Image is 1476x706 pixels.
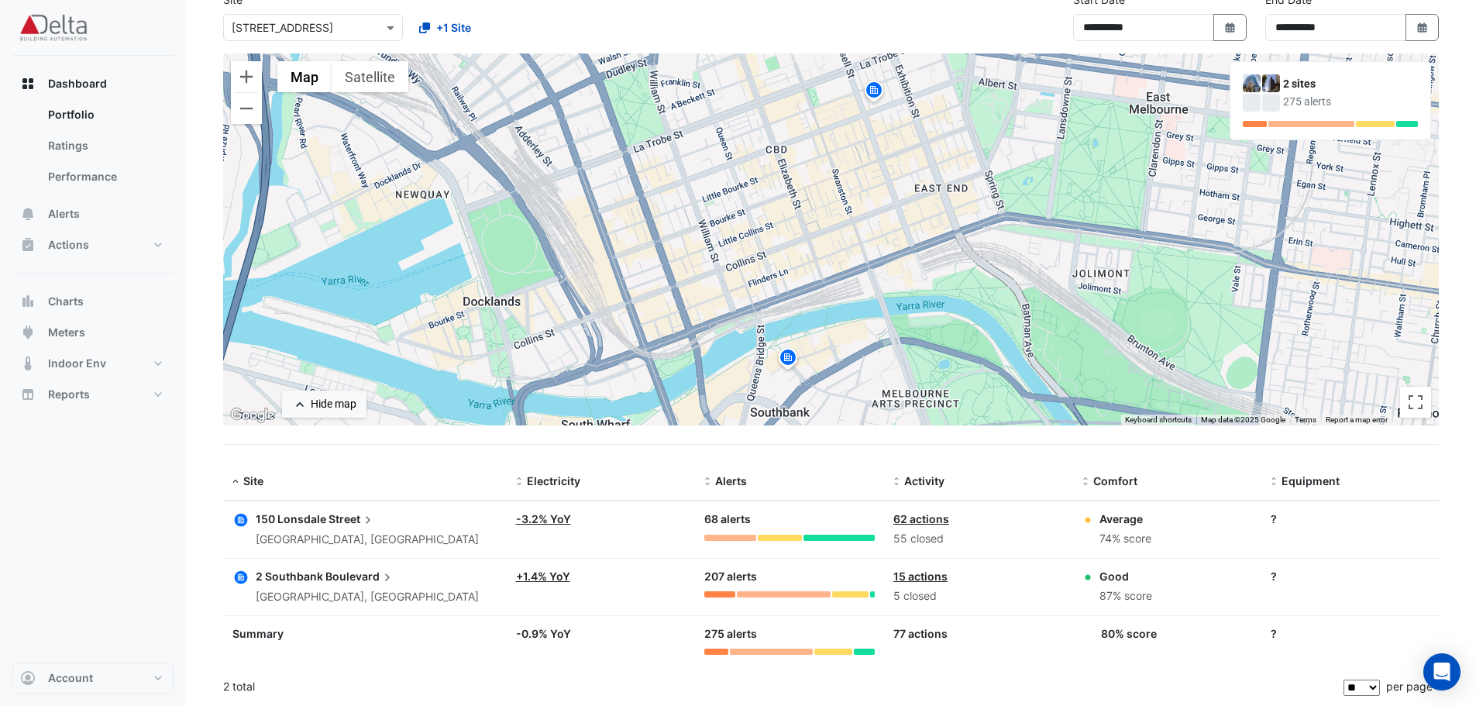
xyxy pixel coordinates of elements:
span: Dashboard [48,76,107,91]
span: Alerts [715,474,747,487]
button: Hide map [282,391,366,418]
a: +1.4% YoY [516,570,570,583]
a: -3.2% YoY [516,512,571,525]
a: Portfolio [36,99,174,130]
button: Show satellite imagery [332,61,408,92]
div: 55 closed [893,530,1064,548]
span: Summary [232,627,284,640]
button: Account [12,663,174,694]
div: 80% score [1101,625,1157,642]
button: Zoom in [231,61,262,92]
img: site-pin.svg [862,79,886,106]
span: per page [1386,680,1433,693]
span: Equipment [1282,474,1340,487]
app-icon: Dashboard [20,76,36,91]
img: 150 Lonsdale Street [1243,74,1261,92]
span: Indoor Env [48,356,106,371]
a: Open this area in Google Maps (opens a new window) [227,405,278,425]
a: Performance [36,161,174,192]
button: Alerts [12,198,174,229]
div: 2 total [223,667,1340,706]
span: Activity [904,474,944,487]
app-icon: Actions [20,237,36,253]
div: [GEOGRAPHIC_DATA], [GEOGRAPHIC_DATA] [256,588,479,606]
div: 275 alerts [1283,94,1418,110]
div: Average [1099,511,1151,527]
span: 2 Southbank [256,570,323,583]
a: Report a map error [1326,415,1388,424]
div: [GEOGRAPHIC_DATA], [GEOGRAPHIC_DATA] [256,531,479,549]
div: ? [1271,511,1441,527]
button: Keyboard shortcuts [1125,415,1192,425]
a: 15 actions [893,570,948,583]
div: 2 sites [1283,76,1418,92]
app-icon: Alerts [20,206,36,222]
a: 62 actions [893,512,949,525]
button: Toggle fullscreen view [1400,387,1431,418]
button: Reports [12,379,174,410]
button: Dashboard [12,68,174,99]
div: 207 alerts [704,568,875,586]
div: 275 alerts [704,625,875,643]
img: 2 Southbank Boulevard [1262,74,1280,92]
app-icon: Meters [20,325,36,340]
div: ? [1271,568,1441,584]
span: Electricity [527,474,580,487]
div: 74% score [1099,530,1151,548]
img: Google [227,405,278,425]
span: 150 Lonsdale [256,512,326,525]
span: Alerts [48,206,80,222]
app-icon: Indoor Env [20,356,36,371]
button: Zoom out [231,93,262,124]
span: Street [329,511,376,528]
div: Good [1099,568,1152,584]
span: Charts [48,294,84,309]
div: 87% score [1099,587,1152,605]
div: Hide map [311,396,356,412]
span: Boulevard [325,568,395,585]
button: Meters [12,317,174,348]
button: Actions [12,229,174,260]
button: Show street map [277,61,332,92]
img: Company Logo [19,12,88,43]
img: site-pin.svg [776,346,800,374]
app-icon: Reports [20,387,36,402]
a: Terms (opens in new tab) [1295,415,1316,424]
div: 77 actions [893,625,1064,642]
div: Dashboard [12,99,174,198]
button: +1 Site [409,14,481,41]
span: Site [243,474,263,487]
span: Comfort [1093,474,1137,487]
span: Account [48,670,93,686]
span: Meters [48,325,85,340]
span: Actions [48,237,89,253]
span: Reports [48,387,90,402]
div: -0.9% YoY [516,625,686,642]
button: Charts [12,286,174,317]
div: 5 closed [893,587,1064,605]
div: 68 alerts [704,511,875,529]
div: Open Intercom Messenger [1423,653,1461,691]
fa-icon: Select Date [1416,21,1430,34]
span: +1 Site [436,19,471,36]
span: Map data ©2025 Google [1201,415,1285,424]
fa-icon: Select Date [1223,21,1237,34]
app-icon: Charts [20,294,36,309]
div: ? [1271,625,1441,642]
a: Ratings [36,130,174,161]
button: Indoor Env [12,348,174,379]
